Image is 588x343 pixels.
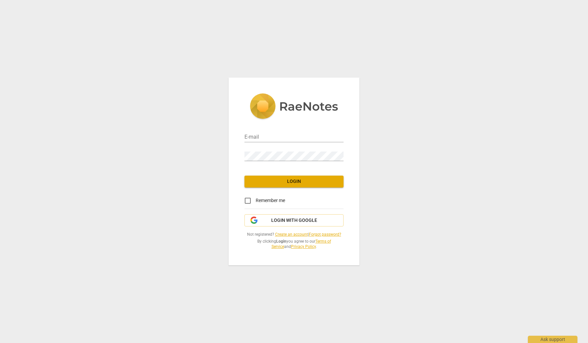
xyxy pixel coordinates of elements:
[244,232,344,237] span: Not registered? |
[271,217,317,224] span: Login with Google
[291,244,316,249] a: Privacy Policy
[244,239,344,250] span: By clicking you agree to our and .
[276,239,286,244] b: Login
[250,178,338,185] span: Login
[244,176,344,188] button: Login
[275,232,308,237] a: Create an account
[250,93,338,120] img: 5ac2273c67554f335776073100b6d88f.svg
[256,197,285,204] span: Remember me
[272,239,331,249] a: Terms of Service
[528,336,577,343] div: Ask support
[309,232,341,237] a: Forgot password?
[244,214,344,227] button: Login with Google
